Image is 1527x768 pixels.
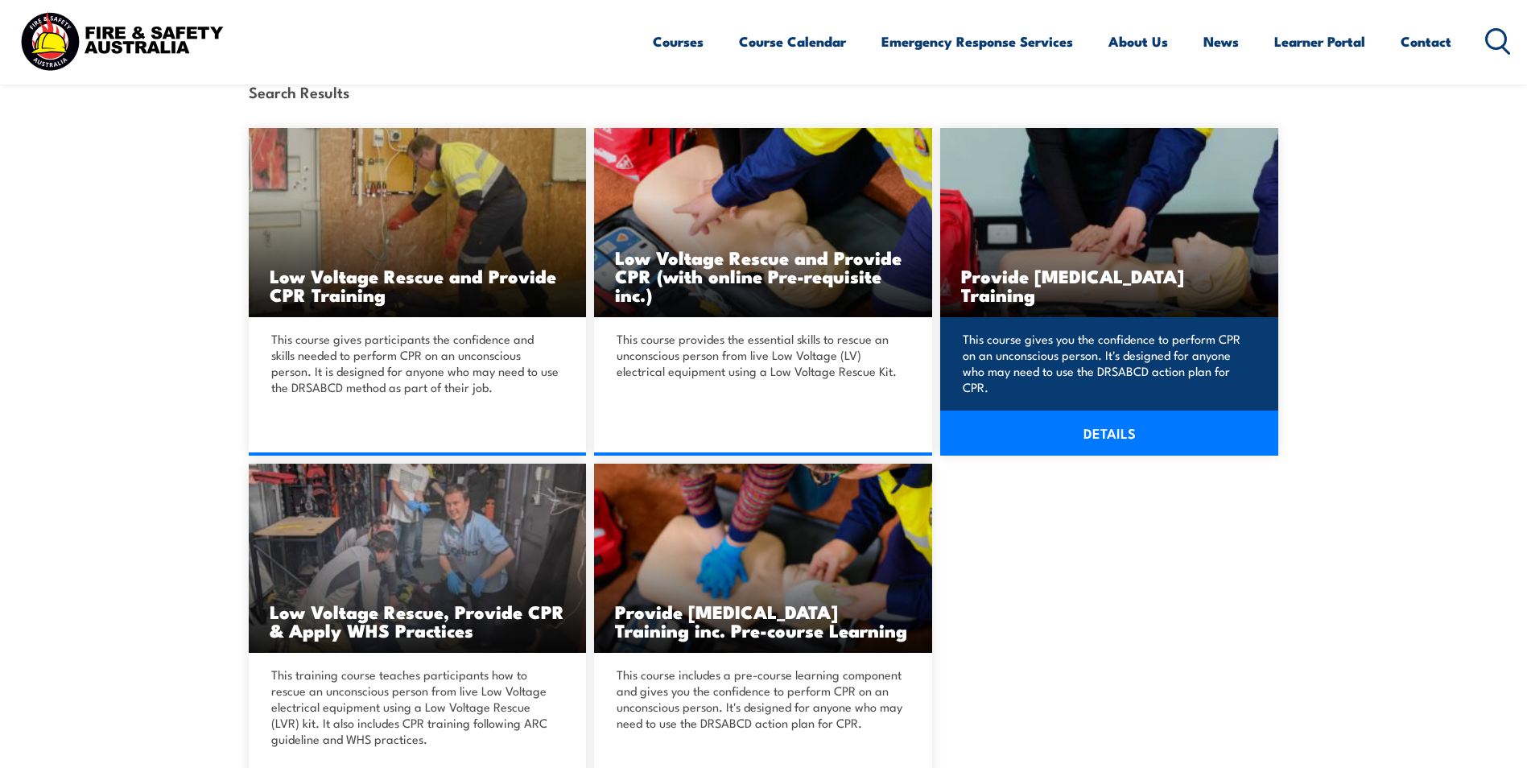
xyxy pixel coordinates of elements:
h3: Provide [MEDICAL_DATA] Training [961,266,1257,303]
p: This course gives you the confidence to perform CPR on an unconscious person. It's designed for a... [963,331,1251,395]
img: Provide Cardiopulmonary Resuscitation Training [940,128,1278,317]
a: Emergency Response Services [881,20,1073,63]
a: Low Voltage Rescue, Provide CPR & Apply WHS Practices [249,464,587,653]
h3: Low Voltage Rescue and Provide CPR (with online Pre-requisite inc.) [615,248,911,303]
p: This course provides the essential skills to rescue an unconscious person from live Low Voltage (... [617,331,905,379]
a: About Us [1108,20,1168,63]
h3: Provide [MEDICAL_DATA] Training inc. Pre-course Learning [615,602,911,639]
img: Low Voltage Rescue and Provide CPR [594,464,932,653]
a: Low Voltage Rescue and Provide CPR Training [249,128,587,317]
a: News [1203,20,1239,63]
a: Provide [MEDICAL_DATA] Training [940,128,1278,317]
p: This training course teaches participants how to rescue an unconscious person from live Low Volta... [271,667,559,747]
a: Courses [653,20,704,63]
img: Low Voltage Rescue and Provide CPR (with online Pre-requisite inc.) [594,128,932,317]
a: Course Calendar [739,20,846,63]
a: DETAILS [940,411,1278,456]
a: Provide [MEDICAL_DATA] Training inc. Pre-course Learning [594,464,932,653]
p: This course includes a pre-course learning component and gives you the confidence to perform CPR ... [617,667,905,731]
strong: Search Results [249,81,349,102]
a: Learner Portal [1274,20,1365,63]
h3: Low Voltage Rescue, Provide CPR & Apply WHS Practices [270,602,566,639]
img: Low Voltage Rescue, Provide CPR & Apply WHS Practices TRAINING [249,464,587,653]
h3: Low Voltage Rescue and Provide CPR Training [270,266,566,303]
img: Low Voltage Rescue and Provide CPR [249,128,587,317]
p: This course gives participants the confidence and skills needed to perform CPR on an unconscious ... [271,331,559,395]
a: Contact [1401,20,1451,63]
